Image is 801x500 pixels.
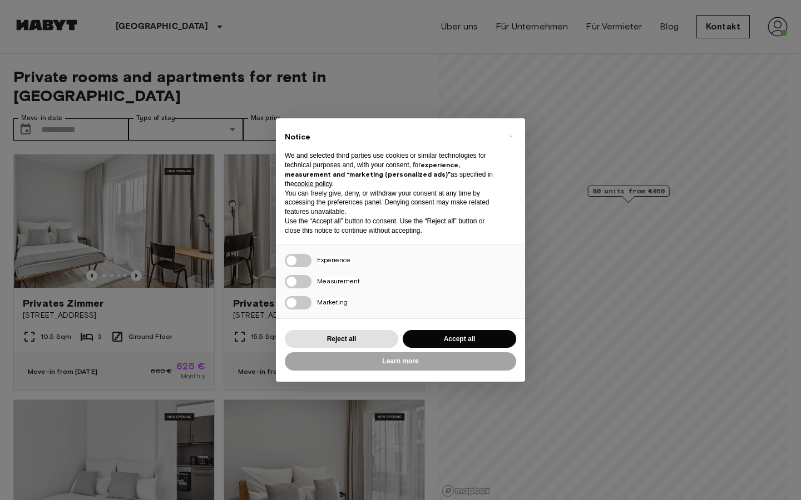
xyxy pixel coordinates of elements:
[317,277,360,285] span: Measurement
[285,217,498,236] p: Use the “Accept all” button to consent. Use the “Reject all” button or close this notice to conti...
[403,330,516,348] button: Accept all
[509,129,513,143] span: ×
[502,127,520,145] button: Close this notice
[285,132,498,143] h2: Notice
[285,189,498,217] p: You can freely give, deny, or withdraw your consent at any time by accessing the preferences pane...
[317,298,348,306] span: Marketing
[285,352,516,371] button: Learn more
[317,256,350,264] span: Experience
[285,161,460,178] strong: experience, measurement and “marketing (personalized ads)”
[285,151,498,188] p: We and selected third parties use cookies or similar technologies for technical purposes and, wit...
[294,180,332,188] a: cookie policy
[285,330,398,348] button: Reject all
